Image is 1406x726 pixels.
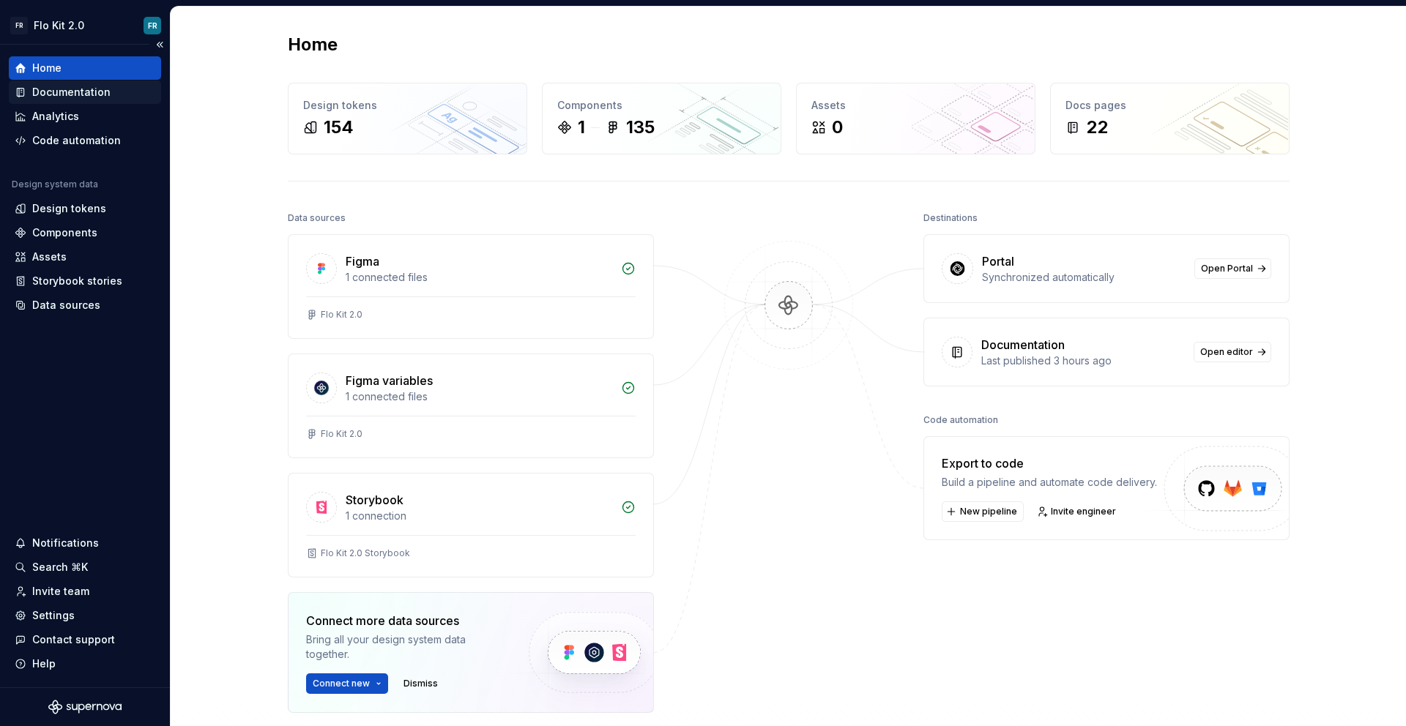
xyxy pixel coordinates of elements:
div: Search ⌘K [32,560,88,575]
a: Assets [9,245,161,269]
div: Components [557,98,766,113]
button: Contact support [9,628,161,651]
div: 1 connected files [346,270,612,285]
div: Flo Kit 2.0 [321,309,362,321]
span: Open Portal [1201,263,1253,274]
div: Flo Kit 2.0 Storybook [321,547,410,559]
div: 0 [832,116,843,139]
div: Documentation [32,85,111,100]
div: Help [32,656,56,671]
a: Storybook stories [9,269,161,293]
span: New pipeline [960,506,1017,517]
div: Settings [32,608,75,623]
div: Synchronized automatically [982,270,1186,285]
div: Home [32,61,62,75]
div: Components [32,225,97,240]
div: 1 connected files [346,389,612,404]
a: Figma variables1 connected filesFlo Kit 2.0 [288,353,654,458]
button: Help [9,652,161,676]
button: Dismiss [397,673,445,694]
button: Connect new [306,673,388,694]
a: Invite team [9,580,161,603]
div: Bring all your design system data together. [306,632,504,662]
div: Documentation [981,336,1065,353]
div: Portal [982,252,1014,270]
div: Analytics [32,109,79,124]
div: Design tokens [303,98,512,113]
div: Invite team [32,584,89,599]
div: Code automation [32,133,121,148]
a: Components [9,221,161,244]
a: Design tokens154 [288,83,527,154]
div: Last published 3 hours ago [981,353,1185,368]
div: 154 [324,116,354,139]
div: Storybook [346,491,403,509]
div: 1 connection [346,509,612,523]
button: FRFlo Kit 2.0FR [3,10,167,41]
div: Docs pages [1065,98,1274,113]
div: Connect more data sources [306,612,504,629]
a: Home [9,56,161,80]
button: Notifications [9,531,161,555]
a: Figma1 connected filesFlo Kit 2.0 [288,234,654,339]
div: 22 [1086,116,1108,139]
a: Code automation [9,129,161,152]
div: Contact support [32,632,115,647]
div: Flo Kit 2.0 [321,428,362,440]
div: Export to code [942,454,1157,472]
button: Search ⌘K [9,555,161,579]
a: Design tokens [9,197,161,220]
div: 135 [626,116,655,139]
a: Data sources [9,293,161,317]
span: Dismiss [403,678,438,689]
div: Design system data [12,179,98,190]
div: Assets [32,250,67,264]
span: Connect new [313,678,370,689]
a: Docs pages22 [1050,83,1290,154]
div: Design tokens [32,201,106,216]
div: Build a pipeline and automate code delivery. [942,475,1157,490]
div: Notifications [32,536,99,550]
a: Open editor [1194,342,1271,362]
a: Analytics [9,105,161,128]
a: Settings [9,604,161,627]
span: Invite engineer [1051,506,1116,517]
div: Storybook stories [32,274,122,288]
a: Storybook1 connectionFlo Kit 2.0 Storybook [288,473,654,577]
h2: Home [288,33,338,56]
svg: Supernova Logo [48,700,122,714]
div: FR [148,20,157,31]
div: Figma [346,252,379,270]
button: New pipeline [942,501,1024,522]
a: Assets0 [796,83,1035,154]
a: Open Portal [1194,258,1271,279]
div: Code automation [923,410,998,430]
span: Open editor [1200,346,1253,358]
div: FR [10,17,28,34]
a: Components1135 [542,83,781,154]
div: Figma variables [346,372,433,389]
div: Assets [811,98,1020,113]
button: Collapse sidebar [149,34,170,55]
a: Documentation [9,81,161,104]
div: 1 [578,116,585,139]
div: Destinations [923,208,978,228]
div: Data sources [288,208,346,228]
div: Flo Kit 2.0 [34,18,84,33]
div: Data sources [32,298,100,313]
a: Invite engineer [1033,501,1123,522]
